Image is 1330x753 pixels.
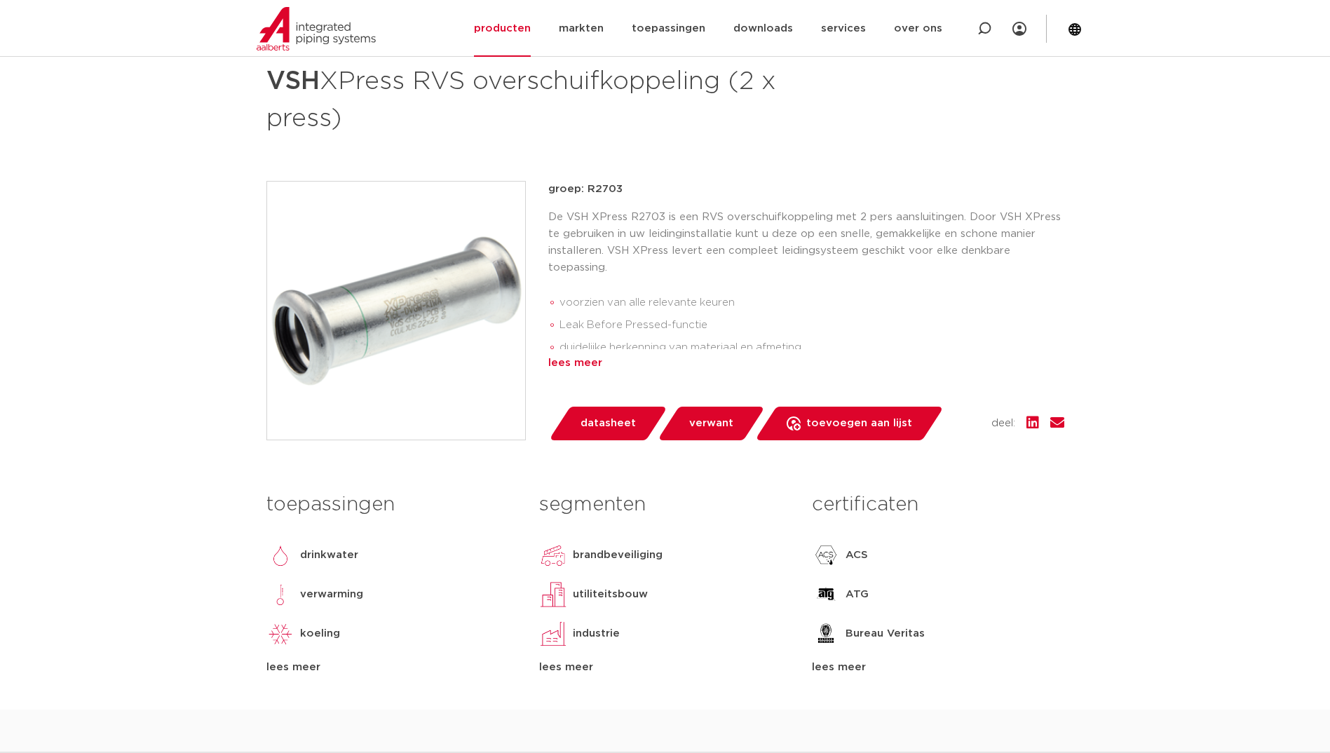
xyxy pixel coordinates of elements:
[266,60,793,136] h1: XPress RVS overschuifkoppeling (2 x press)
[539,581,567,609] img: utiliteitsbouw
[548,181,1064,198] p: groep: R2703
[573,625,620,642] p: industrie
[266,659,518,676] div: lees meer
[539,620,567,648] img: industrie
[812,541,840,569] img: ACS
[539,659,791,676] div: lees meer
[539,491,791,519] h3: segmenten
[300,586,363,603] p: verwarming
[266,541,294,569] img: drinkwater
[548,355,1064,372] div: lees meer
[812,659,1064,676] div: lees meer
[846,586,869,603] p: ATG
[548,209,1064,276] p: De VSH XPress R2703 is een RVS overschuifkoppeling met 2 pers aansluitingen. Door VSH XPress te g...
[846,625,925,642] p: Bureau Veritas
[846,547,868,564] p: ACS
[539,541,567,569] img: brandbeveiliging
[991,415,1015,432] span: deel:
[812,581,840,609] img: ATG
[559,337,1064,359] li: duidelijke herkenning van materiaal en afmeting
[266,620,294,648] img: koeling
[573,586,648,603] p: utiliteitsbouw
[548,407,667,440] a: datasheet
[573,547,663,564] p: brandbeveiliging
[300,547,358,564] p: drinkwater
[266,581,294,609] img: verwarming
[812,620,840,648] img: Bureau Veritas
[266,69,320,94] strong: VSH
[266,491,518,519] h3: toepassingen
[559,292,1064,314] li: voorzien van alle relevante keuren
[812,491,1064,519] h3: certificaten
[657,407,765,440] a: verwant
[559,314,1064,337] li: Leak Before Pressed-functie
[689,412,733,435] span: verwant
[806,412,912,435] span: toevoegen aan lijst
[300,625,340,642] p: koeling
[581,412,636,435] span: datasheet
[267,182,525,440] img: Product Image for VSH XPress RVS overschuifkoppeling (2 x press)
